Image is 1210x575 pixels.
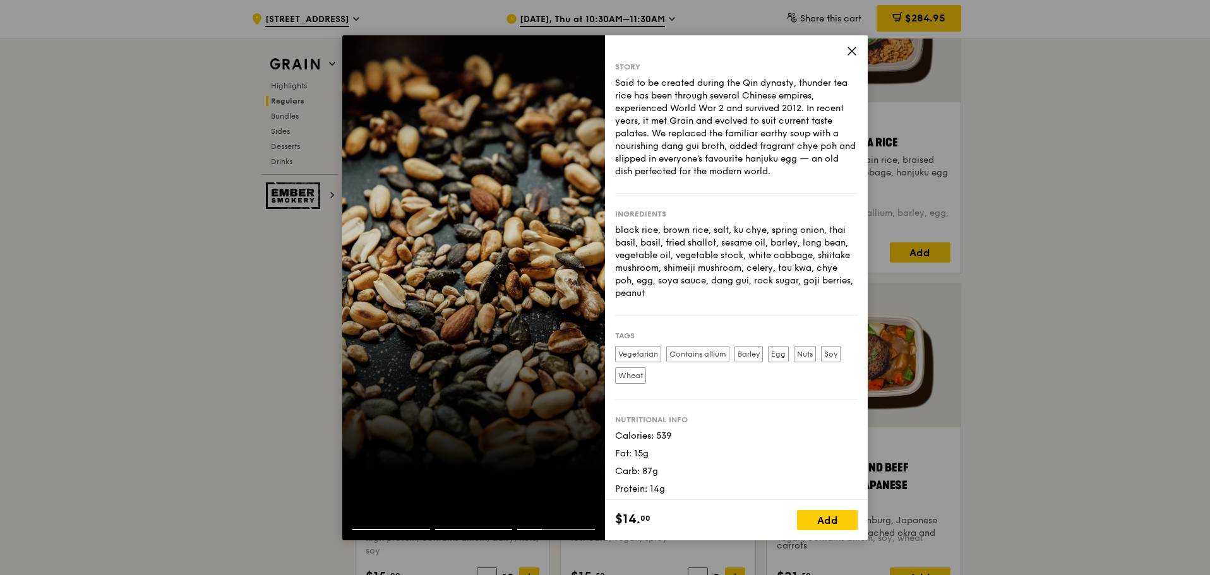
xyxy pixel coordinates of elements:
label: Soy [821,346,841,362]
label: Egg [768,346,789,362]
div: Said to be created during the Qin dynasty, thunder tea rice has been through several Chinese empi... [615,77,858,178]
label: Vegetarian [615,346,661,362]
div: black rice, brown rice, salt, ku chye, spring onion, thai basil, basil, fried shallot, sesame oil... [615,224,858,300]
div: Add [797,510,858,530]
div: Fat: 15g [615,448,858,460]
label: Wheat [615,367,646,384]
div: Carb: 87g [615,465,858,478]
label: Contains allium [666,346,729,362]
div: Ingredients [615,209,858,219]
div: Nutritional info [615,415,858,425]
div: Story [615,62,858,72]
div: Tags [615,331,858,341]
label: Barley [734,346,763,362]
div: Calories: 539 [615,430,858,442]
span: $14. [615,510,640,529]
div: Protein: 14g [615,483,858,495]
span: 00 [640,513,650,523]
label: Nuts [794,346,816,362]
